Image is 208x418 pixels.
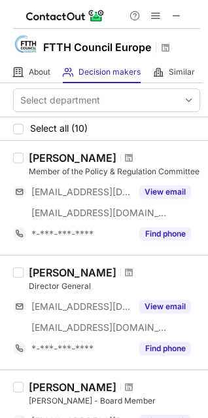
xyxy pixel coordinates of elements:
[29,266,116,279] div: [PERSON_NAME]
[29,381,116,394] div: [PERSON_NAME]
[139,342,191,355] button: Reveal Button
[29,280,200,292] div: Director General
[30,123,88,134] span: Select all (10)
[29,67,50,77] span: About
[31,186,131,198] span: [EMAIL_ADDRESS][DOMAIN_NAME]
[29,395,200,407] div: [PERSON_NAME] - Board Member
[139,227,191,240] button: Reveal Button
[31,207,167,219] span: [EMAIL_ADDRESS][DOMAIN_NAME]
[43,39,151,55] h1: FTTH Council Europe
[169,67,195,77] span: Similar
[20,94,100,107] div: Select department
[26,8,105,24] img: ContactOut v5.3.10
[29,166,200,178] div: Member of the Policy & Regulation Committee
[31,322,167,333] span: [EMAIL_ADDRESS][DOMAIN_NAME]
[29,151,116,164] div: [PERSON_NAME]
[139,300,191,313] button: Reveal Button
[139,185,191,199] button: Reveal Button
[78,67,141,77] span: Decision makers
[31,301,131,313] span: [EMAIL_ADDRESS][DOMAIN_NAME]
[13,32,39,58] img: 3d89ce5c7fb44f97f55e022729c6e386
